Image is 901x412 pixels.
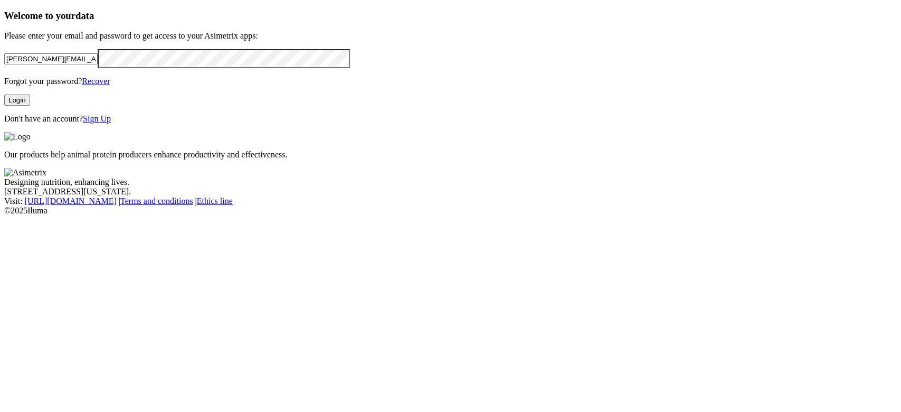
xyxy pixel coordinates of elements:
[4,177,897,187] div: Designing nutrition, enhancing lives.
[4,132,31,142] img: Logo
[4,114,897,124] p: Don't have an account?
[4,150,897,160] p: Our products help animal protein producers enhance productivity and effectiveness.
[4,31,897,41] p: Please enter your email and password to get access to your Asimetrix apps:
[4,77,897,86] p: Forgot your password?
[120,196,193,205] a: Terms and conditions
[4,187,897,196] div: [STREET_ADDRESS][US_STATE].
[4,196,897,206] div: Visit : | |
[197,196,233,205] a: Ethics line
[4,168,46,177] img: Asimetrix
[4,95,30,106] button: Login
[25,196,117,205] a: [URL][DOMAIN_NAME]
[82,77,110,86] a: Recover
[4,10,897,22] h3: Welcome to your
[4,206,897,216] div: © 2025 Iluma
[83,114,111,123] a: Sign Up
[4,53,98,64] input: Your email
[75,10,94,21] span: data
